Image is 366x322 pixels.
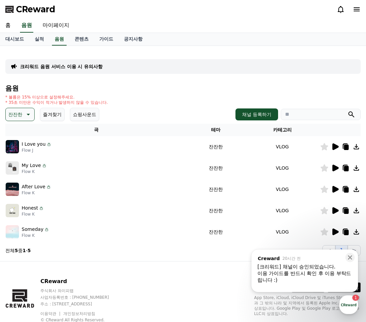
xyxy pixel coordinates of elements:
[244,221,320,242] td: VLOG
[22,141,46,148] p: I Love you
[40,108,65,121] button: 즐겨찾기
[6,183,19,196] img: music
[6,161,19,175] img: music
[6,140,19,153] img: music
[15,248,18,253] strong: 5
[22,233,49,238] p: Flow K
[20,19,33,33] a: 음원
[23,248,26,253] strong: 1
[22,226,43,233] p: Someday
[63,311,95,316] a: 개인정보처리방침
[187,179,244,200] td: 잔잔한
[40,277,122,285] p: CReward
[244,200,320,221] td: VLOG
[348,245,361,256] button: >
[40,295,122,300] p: 사업자등록번호 : [PHONE_NUMBER]
[22,205,38,212] p: Honest
[187,157,244,179] td: 잔잔한
[244,157,320,179] td: VLOG
[22,183,45,190] p: After Love
[5,108,35,121] button: 잔잔한
[5,124,187,136] th: 곡
[8,110,22,119] p: 잔잔한
[244,179,320,200] td: VLOG
[187,136,244,157] td: 잔잔한
[40,311,61,316] a: 이용약관
[70,108,99,121] button: 쇼핑사운드
[40,301,122,307] p: 주소 : [STREET_ADDRESS]
[187,200,244,221] td: 잔잔한
[22,212,44,217] p: Flow K
[69,33,94,46] a: 콘텐츠
[22,162,41,169] p: My Love
[187,124,244,136] th: 테마
[40,288,122,293] p: 주식회사 와이피랩
[187,221,244,242] td: 잔잔한
[52,33,67,46] a: 음원
[94,33,119,46] a: 가이드
[244,136,320,157] td: VLOG
[5,247,31,254] p: 전체 중 -
[5,94,108,100] p: * 볼륨은 15% 이상으로 설정해주세요.
[20,63,103,70] a: 크리워드 음원 서비스 이용 시 유의사항
[5,4,55,15] a: CReward
[244,124,320,136] th: 카테고리
[16,4,55,15] span: CReward
[254,295,361,316] p: App Store, iCloud, iCloud Drive 및 iTunes Store는 미국과 그 밖의 나라 및 지역에서 등록된 Apple Inc.의 서비스 상표입니다. Goo...
[5,84,361,92] h4: 음원
[29,33,49,46] a: 실적
[235,108,278,120] button: 채널 등록하기
[5,100,108,105] p: * 35초 미만은 수익이 적거나 발생하지 않을 수 있습니다.
[22,169,47,174] p: Flow K
[119,33,148,46] a: 공지사항
[22,190,51,196] p: Flow K
[28,248,31,253] strong: 5
[322,245,335,256] button: <
[22,148,52,153] p: Flow J
[335,245,347,256] button: 1
[6,204,19,217] img: music
[37,19,75,33] a: 마이페이지
[6,225,19,239] img: music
